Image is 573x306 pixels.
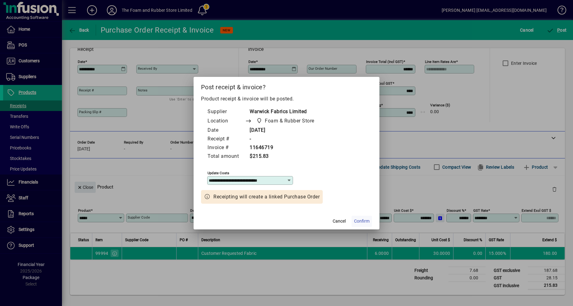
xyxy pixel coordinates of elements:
[207,135,245,144] td: Receipt #
[245,108,326,116] td: Warwick Fabrics Limited
[208,171,229,175] mat-label: Update costs
[265,117,314,125] span: Foam & Rubber Store
[207,152,245,161] td: Total amount
[354,218,370,224] span: Confirm
[245,126,326,135] td: [DATE]
[245,152,326,161] td: $215.83
[333,218,346,224] span: Cancel
[245,144,326,152] td: 11646719
[255,117,317,125] span: Foam & Rubber Store
[213,193,320,201] span: Receipting will create a linked Purchase Order
[207,108,245,116] td: Supplier
[194,77,379,95] h2: Post receipt & invoice?
[352,216,372,227] button: Confirm
[207,116,245,126] td: Location
[207,144,245,152] td: Invoice #
[245,135,326,144] td: -
[201,95,372,103] p: Product receipt & invoice will be posted.
[329,216,349,227] button: Cancel
[207,126,245,135] td: Date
